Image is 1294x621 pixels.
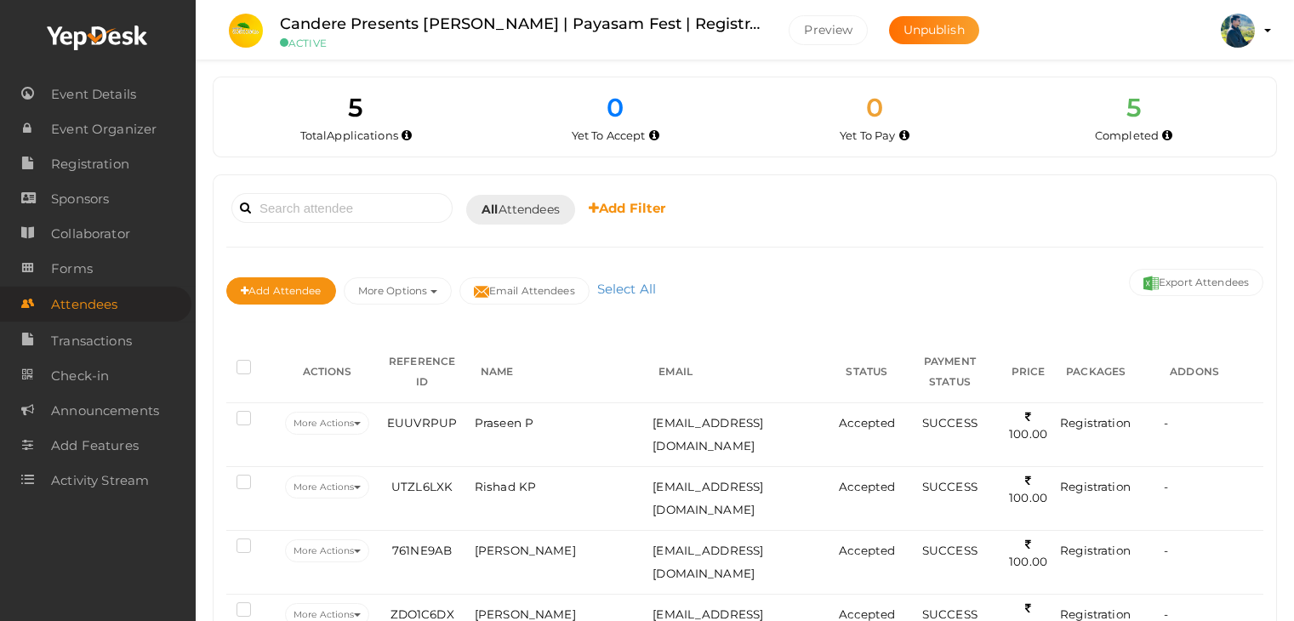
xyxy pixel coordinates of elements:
span: Accepted [839,607,895,621]
button: More Actions [285,539,369,562]
span: Registration [1060,607,1131,621]
span: 100.00 [1009,474,1047,505]
button: Unpublish [889,16,979,44]
span: Check-in [51,359,109,393]
label: Candere Presents [PERSON_NAME] | Payasam Fest | Registration [280,12,763,37]
button: More Options [344,277,452,305]
th: ACTIONS [281,341,373,403]
span: Sponsors [51,182,109,216]
span: 5 [1126,92,1142,123]
b: Add Filter [589,200,666,216]
span: [PERSON_NAME] [475,544,576,557]
span: Forms [51,252,93,286]
th: NAME [470,341,648,403]
i: Accepted and completed payment succesfully [1162,131,1172,140]
img: PPFXFEEN_small.png [229,14,263,48]
th: STATUS [835,341,899,403]
span: Attendees [482,201,560,219]
span: Accepted [839,416,895,430]
span: UTZL6LXK [391,480,453,493]
span: SUCCESS [922,544,978,557]
span: SUCCESS [922,480,978,493]
span: Total [300,128,398,142]
span: Registration [1060,416,1131,430]
span: [EMAIL_ADDRESS][DOMAIN_NAME] [653,416,763,453]
button: Email Attendees [459,277,590,305]
span: Announcements [51,394,159,428]
span: Transactions [51,324,132,358]
span: - [1164,416,1168,430]
span: Collaborator [51,217,130,251]
span: Event Organizer [51,112,157,146]
span: Registration [1060,480,1131,493]
span: [EMAIL_ADDRESS][DOMAIN_NAME] [653,544,763,580]
span: 5 [348,92,363,123]
a: Select All [593,281,660,297]
span: [EMAIL_ADDRESS][DOMAIN_NAME] [653,480,763,516]
span: Activity Stream [51,464,149,498]
th: ADDONS [1160,341,1263,403]
th: PACKAGES [1056,341,1160,403]
span: Accepted [839,544,895,557]
span: Completed [1095,128,1159,142]
th: PRICE [1000,341,1056,403]
span: REFERENCE ID [389,355,455,388]
span: Rishad KP [475,480,536,493]
span: Yet To Accept [572,128,646,142]
button: More Actions [285,412,369,435]
span: Attendees [51,288,117,322]
i: Accepted by organizer and yet to make payment [899,131,909,140]
b: All [482,202,498,217]
span: Registration [51,147,129,181]
span: SUCCESS [922,416,978,430]
span: 100.00 [1009,410,1047,442]
input: Search attendee [231,193,453,223]
i: Yet to be accepted by organizer [649,131,659,140]
span: 761NE9AB [392,544,452,557]
button: More Actions [285,476,369,499]
i: Total number of applications [402,131,412,140]
span: SUCCESS [922,607,978,621]
button: Add Attendee [226,277,336,305]
span: 0 [866,92,883,123]
span: Add Features [51,429,139,463]
span: EUUVRPUP [387,416,457,430]
span: - [1164,480,1168,493]
span: Unpublish [904,22,965,37]
span: Event Details [51,77,136,111]
span: Applications [327,128,398,142]
span: - [1164,607,1168,621]
span: ZDO1C6DX [390,607,454,621]
img: ACg8ocImFeownhHtboqxd0f2jP-n9H7_i8EBYaAdPoJXQiB63u4xhcvD=s100 [1221,14,1255,48]
span: Yet To Pay [840,128,895,142]
span: 100.00 [1009,538,1047,569]
button: Export Attendees [1129,269,1263,296]
th: PAYMENT STATUS [899,341,1000,403]
span: Registration [1060,544,1131,557]
th: EMAIL [648,341,835,403]
span: Praseen P [475,416,533,430]
span: 0 [607,92,624,123]
small: ACTIVE [280,37,763,49]
button: Preview [789,15,868,45]
span: Accepted [839,480,895,493]
img: excel.svg [1143,276,1159,291]
img: mail-filled.svg [474,284,489,299]
span: - [1164,544,1168,557]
